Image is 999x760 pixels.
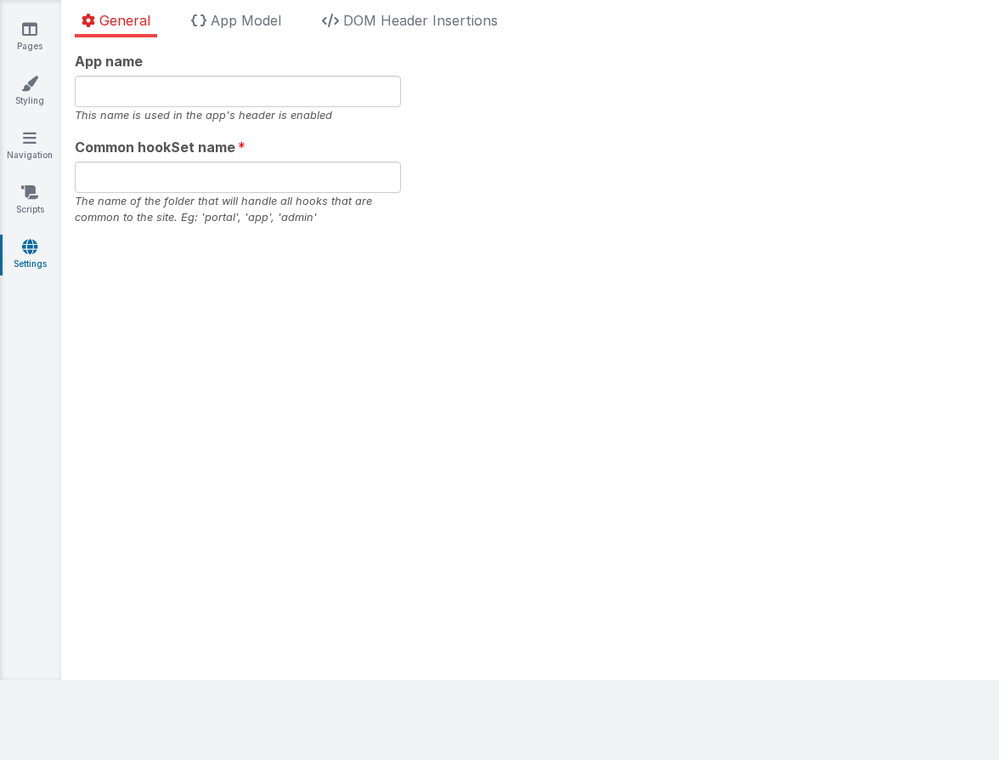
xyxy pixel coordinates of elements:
span: Common hookSet name [75,137,235,157]
span: General [99,12,150,29]
div: The name of the folder that will handle all hooks that are common to the site. Eg: 'portal', 'app... [75,193,401,225]
span: App Model [211,12,281,29]
span: App name [75,51,143,71]
span: DOM Header Insertions [343,12,498,29]
div: This name is used in the app's header is enabled [75,107,401,123]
